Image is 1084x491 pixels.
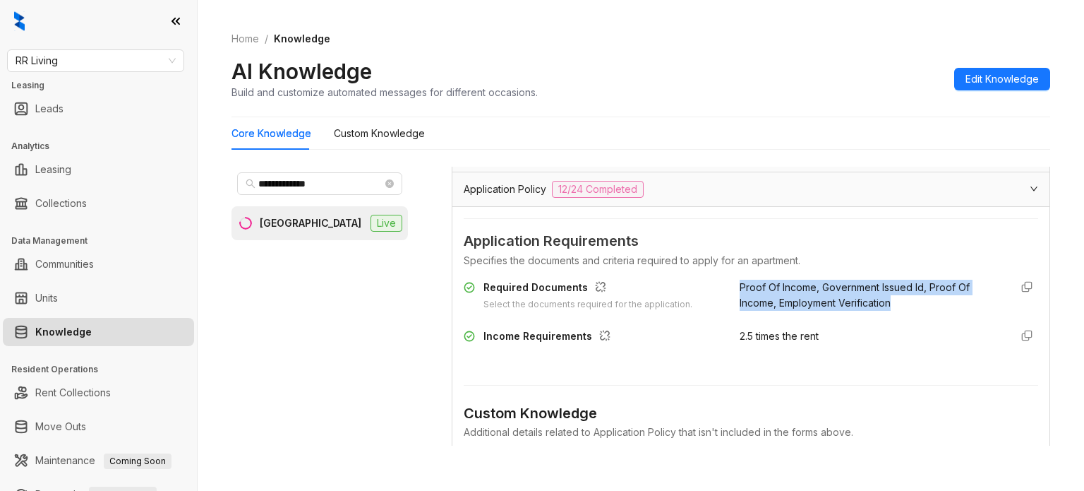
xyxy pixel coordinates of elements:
span: Knowledge [274,32,330,45]
span: Edit Knowledge [965,71,1039,87]
h3: Resident Operations [11,363,197,376]
div: Specifies the documents and criteria required to apply for an apartment. [464,253,1038,268]
div: Application Policy12/24 Completed [452,172,1049,206]
a: Move Outs [35,413,86,441]
li: Move Outs [3,413,194,441]
div: Select the documents required for the application. [483,298,692,312]
div: [GEOGRAPHIC_DATA] [260,215,361,231]
div: Income Requirements [483,329,616,347]
span: Proof Of Income, Government Issued Id, Proof Of Income, Employment Verification [740,281,970,309]
a: Leasing [35,155,71,184]
li: Knowledge [3,318,194,346]
a: Collections [35,189,87,218]
span: close-circle [385,179,394,188]
span: expanded [1030,184,1038,193]
span: RR Living [16,50,176,71]
button: Edit Knowledge [954,68,1050,90]
a: Units [35,284,58,312]
li: Leads [3,95,194,123]
div: Custom Knowledge [464,403,1038,425]
li: Communities [3,250,194,278]
a: Communities [35,250,94,278]
span: Application Requirements [464,230,1038,252]
span: 2.5 times the rent [740,330,819,342]
div: Build and customize automated messages for different occasions. [231,85,538,100]
h3: Data Management [11,235,197,247]
div: Core Knowledge [231,126,311,141]
li: Collections [3,189,194,218]
div: Custom Knowledge [334,126,425,141]
img: logo [14,11,25,31]
span: Live [371,215,402,232]
h3: Leasing [11,79,197,92]
span: search [246,179,255,189]
span: 12/24 Completed [552,181,644,198]
span: Application Policy [464,182,546,197]
span: Coming Soon [104,454,171,469]
a: Leads [35,95,64,123]
li: Rent Collections [3,379,194,407]
div: Additional details related to Application Policy that isn't included in the forms above. [464,425,1038,440]
li: Units [3,284,194,312]
li: Maintenance [3,446,194,475]
a: Rent Collections [35,379,111,407]
h2: AI Knowledge [231,58,372,85]
a: Home [229,31,262,47]
a: Knowledge [35,318,92,346]
li: / [265,31,268,47]
h3: Analytics [11,140,197,153]
div: Required Documents [483,280,692,298]
li: Leasing [3,155,194,184]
